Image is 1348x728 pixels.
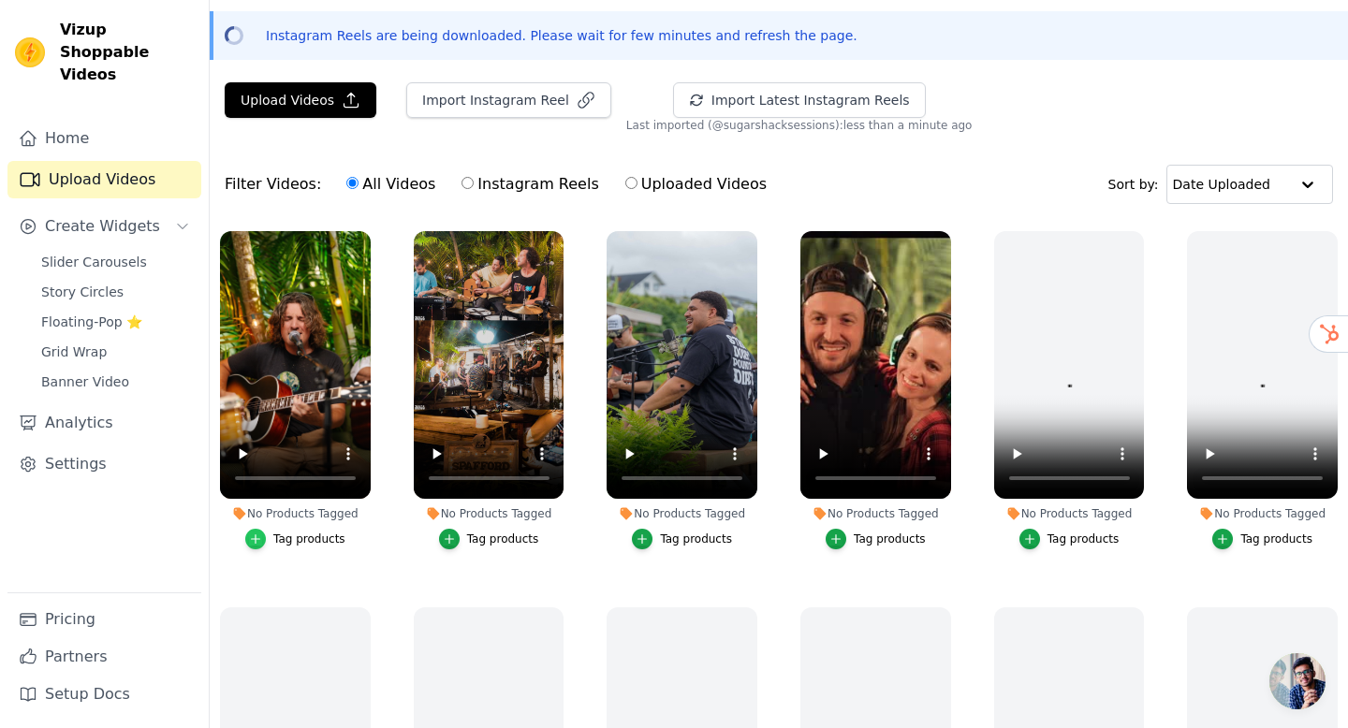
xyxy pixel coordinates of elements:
[41,342,107,361] span: Grid Wrap
[45,215,160,238] span: Create Widgets
[854,531,926,546] div: Tag products
[266,26,857,45] p: Instagram Reels are being downloaded. Please wait for few minutes and refresh the page.
[414,506,564,521] div: No Products Tagged
[225,163,777,206] div: Filter Videos:
[41,372,129,391] span: Banner Video
[462,177,474,189] input: Instagram Reels
[1212,529,1312,549] button: Tag products
[632,529,732,549] button: Tag products
[60,19,194,86] span: Vizup Shoppable Videos
[607,506,757,521] div: No Products Tagged
[7,445,201,483] a: Settings
[1269,653,1326,709] div: Open chat
[7,638,201,676] a: Partners
[673,82,926,118] button: Import Latest Instagram Reels
[625,177,637,189] input: Uploaded Videos
[7,161,201,198] a: Upload Videos
[30,249,201,275] a: Slider Carousels
[7,120,201,157] a: Home
[30,309,201,335] a: Floating-Pop ⭐
[41,313,142,331] span: Floating-Pop ⭐
[346,177,359,189] input: All Videos
[30,369,201,395] a: Banner Video
[626,118,973,133] span: Last imported (@ sugarshacksessions ): less than a minute ago
[7,208,201,245] button: Create Widgets
[41,253,147,271] span: Slider Carousels
[30,279,201,305] a: Story Circles
[1048,531,1120,546] div: Tag products
[439,529,539,549] button: Tag products
[461,172,599,197] label: Instagram Reels
[273,531,345,546] div: Tag products
[1019,529,1120,549] button: Tag products
[800,506,951,521] div: No Products Tagged
[7,404,201,442] a: Analytics
[406,82,611,118] button: Import Instagram Reel
[7,676,201,713] a: Setup Docs
[994,506,1145,521] div: No Products Tagged
[1240,531,1312,546] div: Tag products
[624,172,768,197] label: Uploaded Videos
[660,531,732,546] div: Tag products
[41,283,124,301] span: Story Circles
[826,529,926,549] button: Tag products
[220,506,371,521] div: No Products Tagged
[30,339,201,365] a: Grid Wrap
[1187,506,1338,521] div: No Products Tagged
[245,529,345,549] button: Tag products
[345,172,436,197] label: All Videos
[15,37,45,67] img: Vizup
[7,601,201,638] a: Pricing
[1108,165,1334,204] div: Sort by:
[225,82,376,118] button: Upload Videos
[467,531,539,546] div: Tag products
